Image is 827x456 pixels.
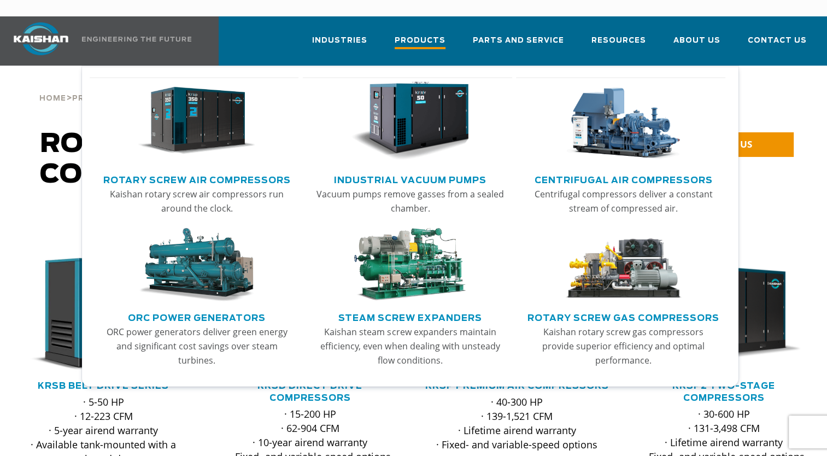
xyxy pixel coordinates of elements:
a: KRSP2 Two-Stage Compressors [672,382,775,402]
p: Kaishan rotary screw air compressors run around the clock. [102,187,292,215]
a: Centrifugal Air Compressors [535,171,713,187]
span: Contact Us [748,34,807,47]
span: Industries [312,34,367,47]
a: Products [395,26,445,66]
img: thumb-Rotary-Screw-Air-Compressors [138,81,256,161]
img: thumb-Centrifugal-Air-Compressors [565,81,683,161]
a: Industries [312,26,367,63]
img: thumb-Industrial-Vacuum-Pumps [351,81,469,161]
a: Rotary Screw Gas Compressors [527,308,719,325]
img: thumb-Rotary-Screw-Gas-Compressors [565,228,683,302]
span: About Us [673,34,720,47]
span: Parts and Service [473,34,564,47]
a: Steam Screw Expanders [338,308,482,325]
img: thumb-Steam-Screw-Expanders [351,228,469,302]
a: Parts and Service [473,26,564,63]
a: About Us [673,26,720,63]
p: Vacuum pumps remove gasses from a sealed chamber. [315,187,505,215]
p: Kaishan steam screw expanders maintain efficiency, even when dealing with unsteady flow conditions. [315,325,505,367]
a: Products [72,93,123,103]
div: krsb30 [17,256,189,372]
img: thumb-ORC-Power-Generators [138,228,256,302]
a: Resources [591,26,646,63]
a: Industrial Vacuum Pumps [334,171,486,187]
span: Products [72,95,123,102]
a: KRSB Belt Drive Series [38,382,169,390]
a: Home [39,93,66,103]
a: ORC Power Generators [128,308,266,325]
p: · 40-300 HP · 139-1,521 CFM · Lifetime airend warranty · Fixed- and variable-speed options [431,395,603,452]
span: Products [395,34,445,49]
p: Kaishan rotary screw gas compressors provide superior efficiency and optimal performance. [528,325,718,367]
p: ORC power generators deliver green energy and significant cost savings over steam turbines. [102,325,292,367]
a: KRSD Direct Drive Compressors [257,382,362,402]
p: Centrifugal compressors deliver a constant stream of compressed air. [528,187,718,215]
a: Rotary Screw Air Compressors [103,171,291,187]
span: Resources [591,34,646,47]
a: KRSP Premium Air Compressors [425,382,609,390]
span: Rotary Screw Air Compressors [40,131,340,188]
a: Contact Us [748,26,807,63]
img: Engineering the future [82,37,191,42]
span: Home [39,95,66,102]
div: > > [39,66,289,107]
